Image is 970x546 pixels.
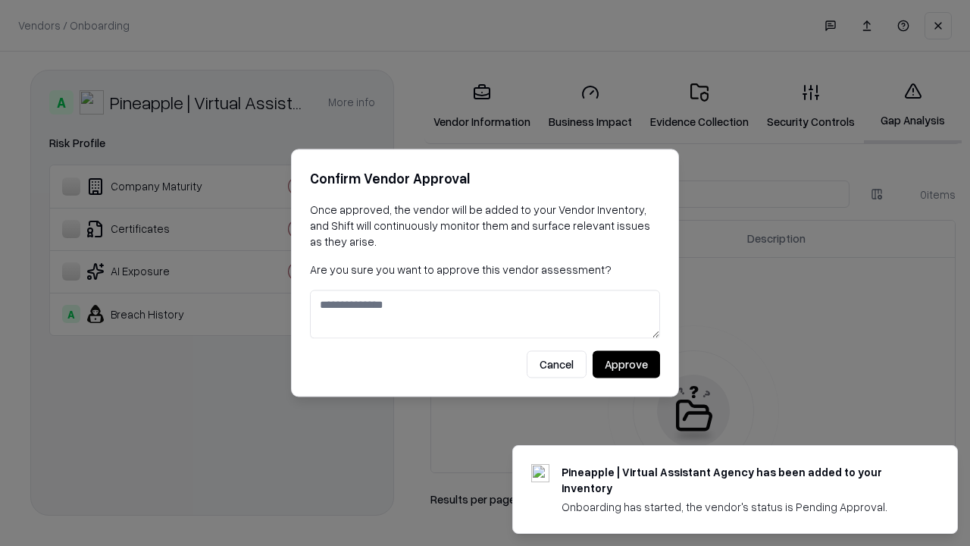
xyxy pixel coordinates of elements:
h2: Confirm Vendor Approval [310,168,660,190]
button: Cancel [527,351,587,378]
button: Approve [593,351,660,378]
p: Once approved, the vendor will be added to your Vendor Inventory, and Shift will continuously mon... [310,202,660,249]
p: Are you sure you want to approve this vendor assessment? [310,262,660,278]
img: trypineapple.com [531,464,549,482]
div: Pineapple | Virtual Assistant Agency has been added to your inventory [562,464,921,496]
div: Onboarding has started, the vendor's status is Pending Approval. [562,499,921,515]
